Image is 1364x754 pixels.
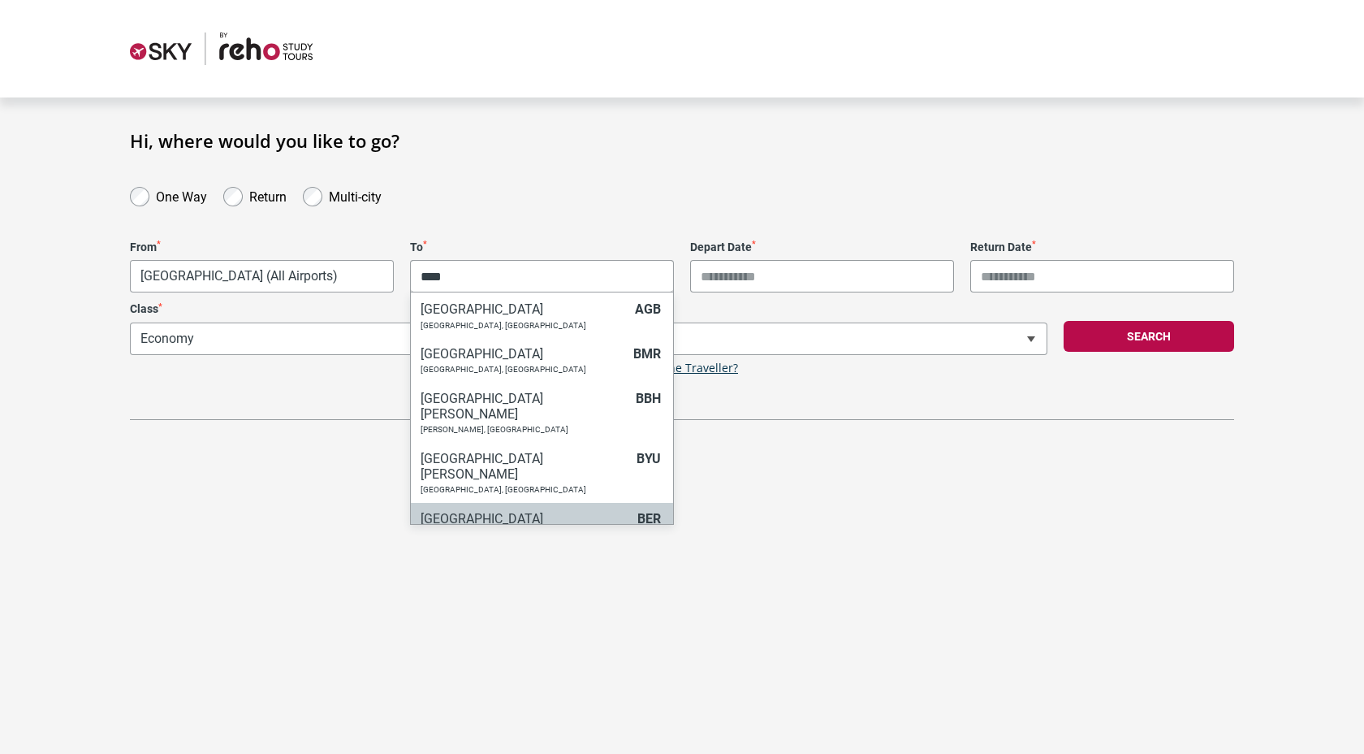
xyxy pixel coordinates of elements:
h6: [GEOGRAPHIC_DATA] [421,346,625,362]
p: [GEOGRAPHIC_DATA], [GEOGRAPHIC_DATA] [421,365,625,375]
span: BMR [633,346,661,362]
span: 1 Adult [598,323,1047,354]
h6: [GEOGRAPHIC_DATA][PERSON_NAME] [421,391,628,422]
h6: [GEOGRAPHIC_DATA][PERSON_NAME] [421,451,628,482]
p: [PERSON_NAME], [GEOGRAPHIC_DATA] [421,425,628,435]
h6: [GEOGRAPHIC_DATA][PERSON_NAME] [421,511,629,542]
input: Search [411,260,673,292]
label: To [410,240,674,254]
span: BBH [636,391,661,406]
label: Class [130,302,581,316]
span: BER [637,511,661,526]
label: Return [249,185,287,205]
span: Economy [130,323,581,355]
h1: Hi, where would you like to go? [130,130,1234,151]
span: BYU [637,451,661,466]
label: Depart Date [690,240,954,254]
span: Melbourne, Australia [131,261,393,292]
p: [GEOGRAPHIC_DATA], [GEOGRAPHIC_DATA] [421,321,627,331]
span: City or Airport [410,260,674,292]
label: One Way [156,185,207,205]
label: Return Date [970,240,1234,254]
label: From [130,240,394,254]
span: Melbourne, Australia [130,260,394,292]
label: Travellers [597,302,1047,316]
span: 1 Adult [597,323,1047,355]
label: Multi-city [329,185,382,205]
button: Search [1064,321,1234,352]
h6: [GEOGRAPHIC_DATA] [421,301,627,317]
p: [GEOGRAPHIC_DATA], [GEOGRAPHIC_DATA] [421,485,628,495]
span: AGB [635,301,661,317]
span: Economy [131,323,580,354]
